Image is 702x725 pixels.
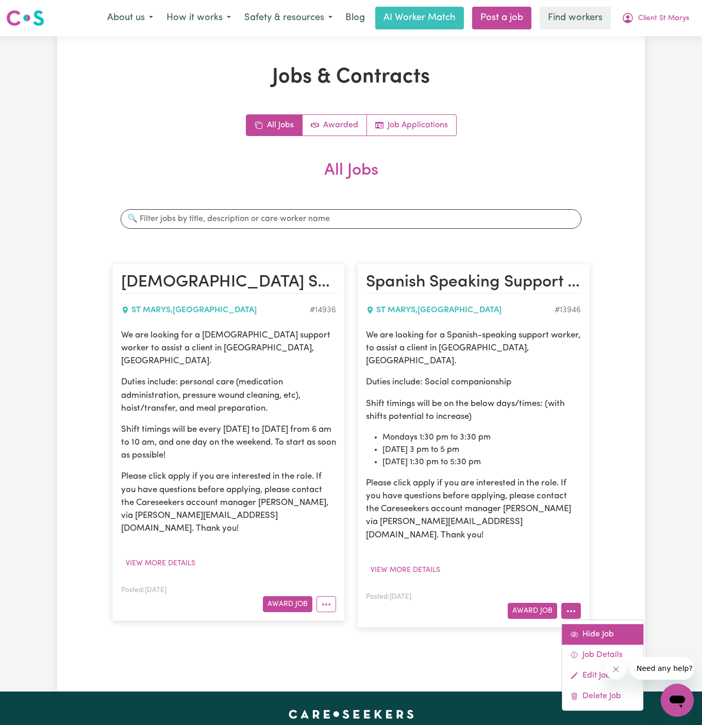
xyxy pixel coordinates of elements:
[561,603,581,619] button: More options
[112,161,590,197] h2: All Jobs
[562,645,643,665] a: Job Details
[382,431,581,444] li: Mondays 1:30 pm to 3:30 pm
[508,603,557,619] button: Award Job
[366,594,411,600] span: Posted: [DATE]
[303,115,367,136] a: Active jobs
[366,329,581,368] p: We are looking for a Spanish-speaking support worker, to assist a client in [GEOGRAPHIC_DATA], [G...
[289,710,414,718] a: Careseekers home page
[366,562,445,578] button: View more details
[615,7,696,29] button: My Account
[366,397,581,423] p: Shift timings will be on the below days/times: (with shifts potential to increase)
[366,304,555,316] div: ST MARYS , [GEOGRAPHIC_DATA]
[472,7,531,29] a: Post a job
[562,686,643,706] a: Delete Job
[555,304,581,316] div: Job ID #13946
[238,7,339,29] button: Safety & resources
[121,273,336,293] h2: Female Support Worker Needed In St Mary's, NSW
[121,304,310,316] div: ST MARYS , [GEOGRAPHIC_DATA]
[606,659,626,680] iframe: Close message
[339,7,371,29] a: Blog
[121,329,336,368] p: We are looking for a [DEMOGRAPHIC_DATA] support worker to assist a client in [GEOGRAPHIC_DATA], [...
[366,273,581,293] h2: Spanish Speaking Support Worker Needed In St Marys, NSW
[112,65,590,90] h1: Jobs & Contracts
[310,304,336,316] div: Job ID #14936
[382,456,581,468] li: [DATE] 1:30 pm to 5:30 pm
[630,657,694,680] iframe: Message from company
[540,7,611,29] a: Find workers
[101,7,160,29] button: About us
[638,13,689,24] span: Client St Marys
[316,596,336,612] button: More options
[160,7,238,29] button: How it works
[366,477,581,542] p: Please click apply if you are interested in the role. If you have questions before applying, plea...
[121,555,200,571] button: View more details
[121,376,336,415] p: Duties include: personal care (medication administration, pressure wound cleaning, etc), hoist/tr...
[661,684,694,717] iframe: Button to launch messaging window
[382,444,581,456] li: [DATE] 3 pm to 5 pm
[121,423,336,462] p: Shift timings will be every [DATE] to [DATE] from 6 am to 10 am, and one day on the weekend. To s...
[263,596,312,612] button: Award Job
[6,6,44,30] a: Careseekers logo
[366,376,581,389] p: Duties include: Social companionship
[562,665,643,686] a: Edit Job
[367,115,456,136] a: Job applications
[561,619,644,711] div: More options
[121,209,581,229] input: 🔍 Filter jobs by title, description or care worker name
[562,624,643,645] a: Hide Job
[246,115,303,136] a: All jobs
[6,9,44,27] img: Careseekers logo
[121,587,166,594] span: Posted: [DATE]
[121,470,336,535] p: Please click apply if you are interested in the role. If you have questions before applying, plea...
[375,7,464,29] a: AI Worker Match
